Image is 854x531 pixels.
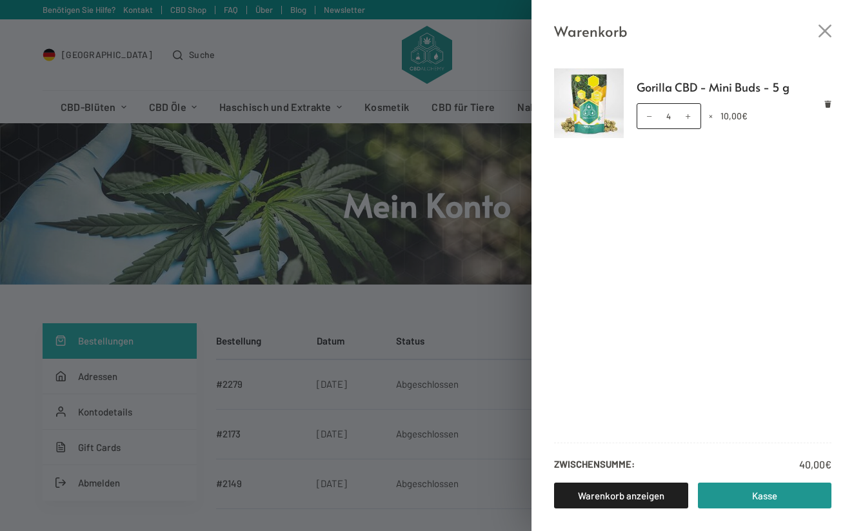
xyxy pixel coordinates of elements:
[554,456,635,473] strong: Zwischensumme:
[799,458,831,470] bdi: 40,00
[637,103,701,129] input: Produktmenge
[742,110,748,121] span: €
[554,483,688,508] a: Warenkorb anzeigen
[720,110,748,121] bdi: 10,00
[637,77,832,97] a: Gorilla CBD - Mini Buds - 5 g
[709,110,713,121] span: ×
[824,100,831,107] a: Remove Gorilla CBD - Mini Buds - 5 g from cart
[554,19,628,43] span: Warenkorb
[698,483,832,508] a: Kasse
[825,458,831,470] span: €
[819,25,831,37] button: Close cart drawer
